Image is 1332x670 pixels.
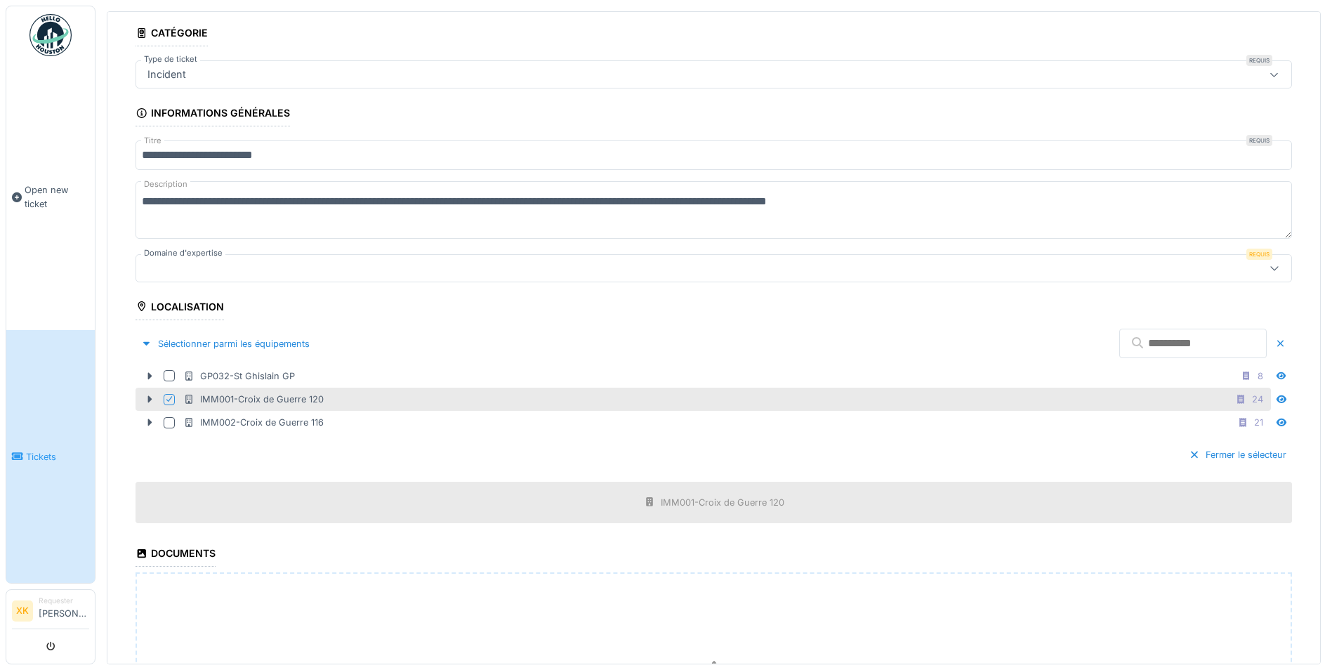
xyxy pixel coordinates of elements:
[136,334,315,353] div: Sélectionner parmi les équipements
[136,103,290,126] div: Informations générales
[6,64,95,330] a: Open new ticket
[1258,369,1263,383] div: 8
[1254,416,1263,429] div: 21
[25,183,89,210] span: Open new ticket
[141,53,200,65] label: Type de ticket
[1183,445,1292,464] div: Fermer le sélecteur
[183,416,324,429] div: IMM002-Croix de Guerre 116
[661,496,784,509] div: IMM001-Croix de Guerre 120
[136,296,224,320] div: Localisation
[26,450,89,464] span: Tickets
[136,543,216,567] div: Documents
[1246,55,1272,66] div: Requis
[12,596,89,629] a: XK Requester[PERSON_NAME]
[141,247,225,259] label: Domaine d'expertise
[29,14,72,56] img: Badge_color-CXgf-gQk.svg
[141,135,164,147] label: Titre
[136,22,208,46] div: Catégorie
[39,596,89,626] li: [PERSON_NAME]
[141,176,190,193] label: Description
[6,330,95,583] a: Tickets
[39,596,89,606] div: Requester
[1252,393,1263,406] div: 24
[142,67,192,82] div: Incident
[1246,249,1272,260] div: Requis
[183,369,295,383] div: GP032-St Ghislain GP
[1246,135,1272,146] div: Requis
[12,600,33,622] li: XK
[183,393,324,406] div: IMM001-Croix de Guerre 120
